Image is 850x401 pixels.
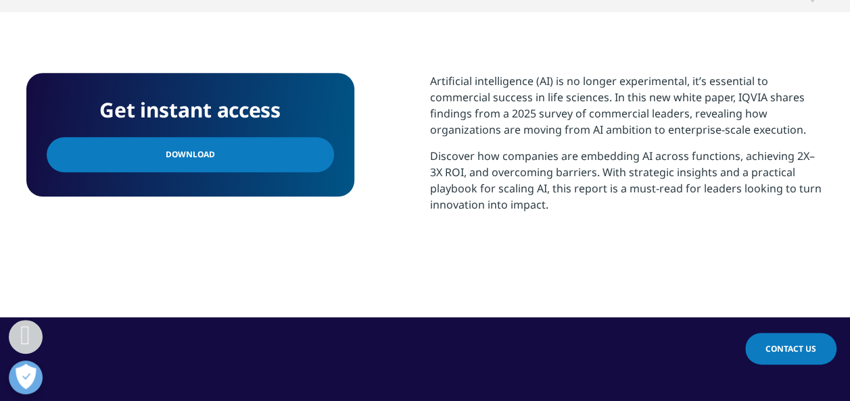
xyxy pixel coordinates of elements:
span: Download [166,147,215,162]
a: Contact Us [745,333,836,365]
a: Download [47,137,334,172]
p: Artificial intelligence (AI) is no longer experimental, it’s essential to commercial success in l... [430,73,824,148]
button: Open Preferences [9,360,43,394]
span: Contact Us [765,343,816,354]
h4: Get instant access [47,93,334,127]
p: Discover how companies are embedding AI across functions, achieving 2X–3X ROI, and overcoming bar... [430,148,824,223]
